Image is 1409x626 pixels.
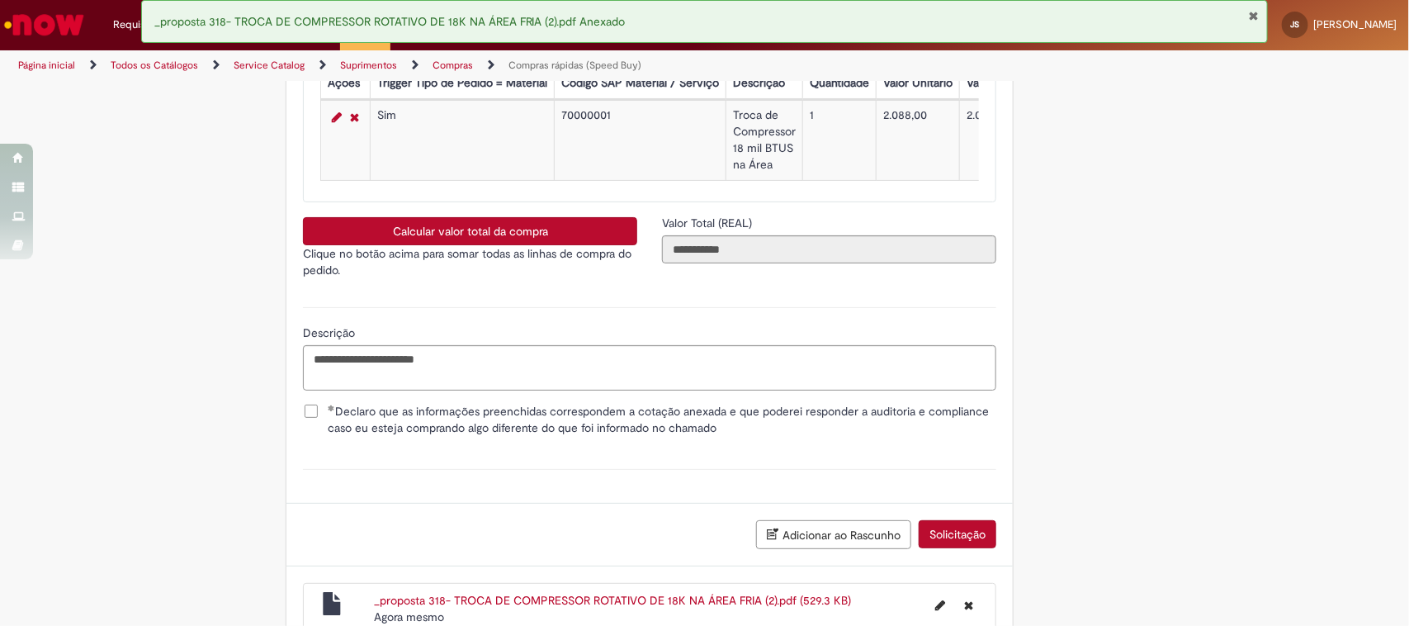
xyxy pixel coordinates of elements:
[340,59,397,72] a: Suprimentos
[433,59,473,72] a: Compras
[803,101,877,181] td: 1
[877,69,960,99] th: Valor Unitário
[328,107,346,127] a: Editar Linha 1
[374,593,851,608] a: _proposta 318- TROCA DE COMPRESSOR ROTATIVO DE 18K NA ÁREA FRIA (2).pdf (529.3 KB)
[371,101,555,181] td: Sim
[18,59,75,72] a: Página inicial
[234,59,305,72] a: Service Catalog
[2,8,87,41] img: ServiceNow
[508,59,641,72] a: Compras rápidas (Speed Buy)
[662,235,996,263] input: Valor Total (REAL)
[1291,19,1300,30] span: JS
[303,325,358,340] span: Descrição
[1248,9,1259,22] button: Fechar Notificação
[154,14,626,29] span: _proposta 318- TROCA DE COMPRESSOR ROTATIVO DE 18K NA ÁREA FRIA (2).pdf Anexado
[12,50,927,81] ul: Trilhas de página
[371,69,555,99] th: Trigger Tipo de Pedido = Material
[662,215,755,231] label: Somente leitura - Valor Total (REAL)
[919,520,996,548] button: Solicitação
[303,217,637,245] button: Calcular valor total da compra
[662,216,755,230] span: Somente leitura - Valor Total (REAL)
[877,101,960,181] td: 2.088,00
[346,107,363,127] a: Remover linha 1
[328,405,335,411] span: Obrigatório Preenchido
[321,69,371,99] th: Ações
[1313,17,1397,31] span: [PERSON_NAME]
[303,245,637,278] p: Clique no botão acima para somar todas as linhas de compra do pedido.
[111,59,198,72] a: Todos os Catálogos
[726,69,803,99] th: Descrição
[555,69,726,99] th: Código SAP Material / Serviço
[925,592,955,619] button: Editar nome de arquivo _proposta 318- TROCA DE COMPRESSOR ROTATIVO DE 18K NA ÁREA FRIA (2).pdf
[803,69,877,99] th: Quantidade
[113,17,171,33] span: Requisições
[756,520,911,549] button: Adicionar ao Rascunho
[726,101,803,181] td: Troca de Compressor 18 mil BTUS na Área
[960,69,1066,99] th: Valor Total Moeda
[303,345,996,391] textarea: Descrição
[960,101,1066,181] td: 2.088,00
[374,609,444,624] time: 01/10/2025 11:12:06
[328,403,996,436] span: Declaro que as informações preenchidas correspondem a cotação anexada e que poderei responder a a...
[555,101,726,181] td: 70000001
[374,609,444,624] span: Agora mesmo
[954,592,983,619] button: Excluir _proposta 318- TROCA DE COMPRESSOR ROTATIVO DE 18K NA ÁREA FRIA (2).pdf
